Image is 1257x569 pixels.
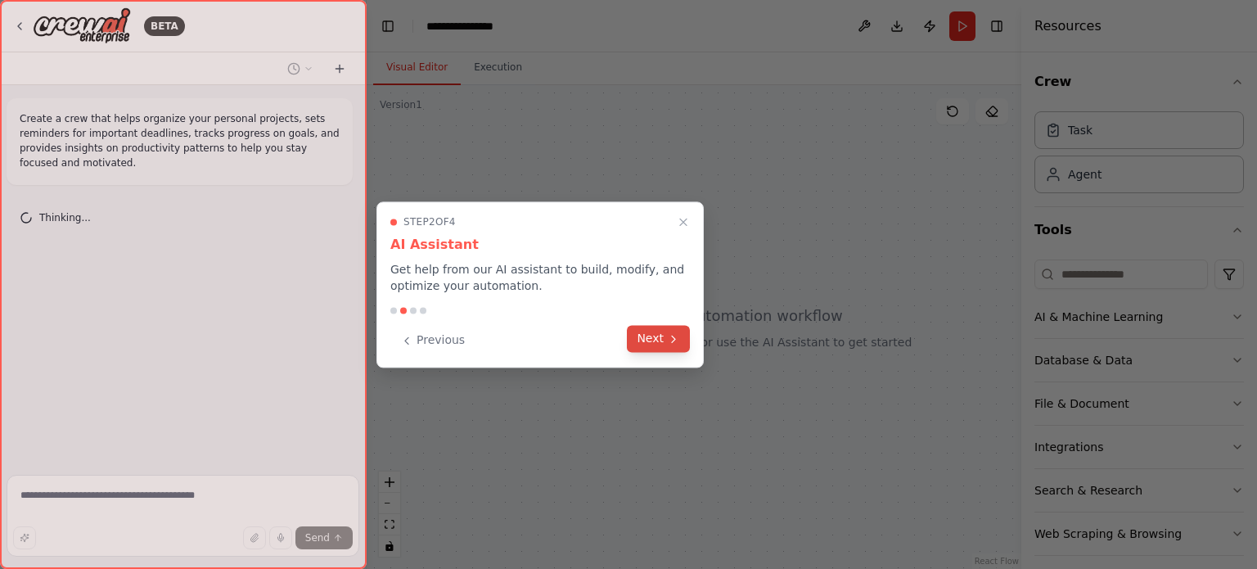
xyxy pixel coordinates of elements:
[390,327,475,354] button: Previous
[390,261,690,294] p: Get help from our AI assistant to build, modify, and optimize your automation.
[674,212,693,232] button: Close walkthrough
[627,325,690,352] button: Next
[390,235,690,255] h3: AI Assistant
[376,15,399,38] button: Hide left sidebar
[403,215,456,228] span: Step 2 of 4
